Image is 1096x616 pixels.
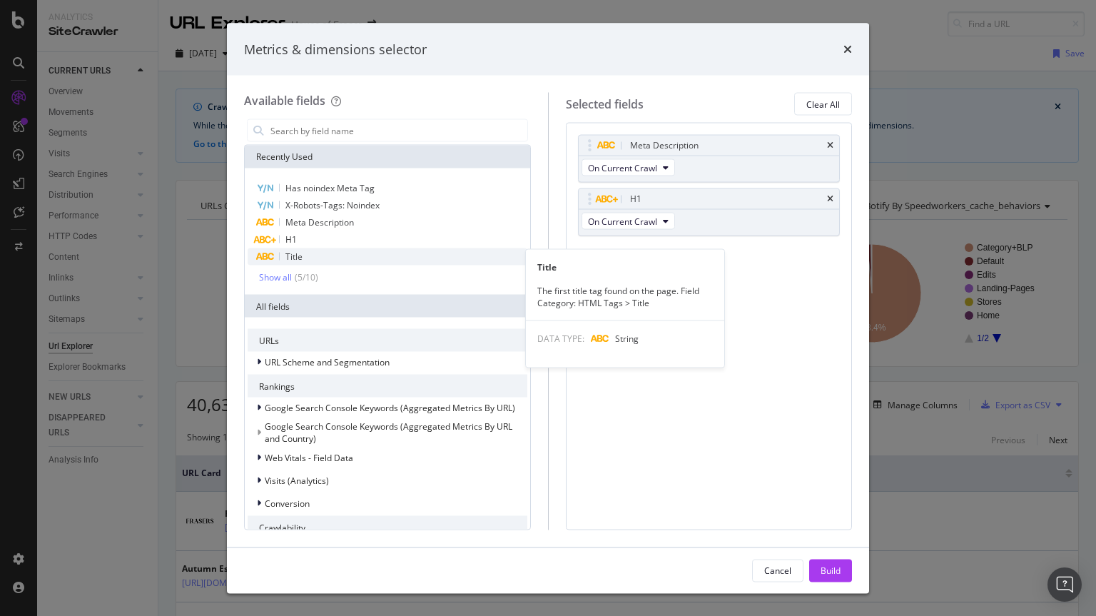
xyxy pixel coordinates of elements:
[265,420,512,445] span: Google Search Console Keywords (Aggregated Metrics By URL and Country)
[245,295,530,318] div: All fields
[259,272,292,282] div: Show all
[764,564,791,576] div: Cancel
[588,215,657,227] span: On Current Crawl
[244,93,325,108] div: Available fields
[827,195,833,203] div: times
[566,96,644,112] div: Selected fields
[265,355,390,368] span: URL Scheme and Segmentation
[248,420,527,445] div: This group is disabled
[588,161,657,173] span: On Current Crawl
[248,375,527,398] div: Rankings
[285,233,297,246] span: H1
[227,23,869,593] div: modal
[248,329,527,352] div: URLs
[809,559,852,582] button: Build
[630,192,641,206] div: H1
[244,40,427,59] div: Metrics & dimensions selector
[578,135,841,183] div: Meta DescriptiontimesOn Current Crawl
[285,199,380,211] span: X-Robots-Tags: Noindex
[526,261,724,273] div: Title
[265,474,329,486] span: Visits (Analytics)
[285,251,303,263] span: Title
[537,332,584,344] span: DATA TYPE:
[265,401,515,413] span: Google Search Console Keywords (Aggregated Metrics By URL)
[827,141,833,150] div: times
[285,182,375,194] span: Has noindex Meta Tag
[248,516,527,539] div: Crawlability
[582,213,675,230] button: On Current Crawl
[292,271,318,283] div: ( 5 / 10 )
[526,284,724,308] div: The first title tag found on the page. Field Category: HTML Tags > Title
[806,98,840,110] div: Clear All
[843,40,852,59] div: times
[285,216,354,228] span: Meta Description
[821,564,841,576] div: Build
[794,93,852,116] button: Clear All
[630,138,699,153] div: Meta Description
[245,146,530,168] div: Recently Used
[265,451,353,463] span: Web Vitals - Field Data
[752,559,803,582] button: Cancel
[582,159,675,176] button: On Current Crawl
[269,120,527,141] input: Search by field name
[615,332,639,344] span: String
[1047,567,1082,602] div: Open Intercom Messenger
[265,497,310,509] span: Conversion
[578,188,841,236] div: H1timesOn Current Crawl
